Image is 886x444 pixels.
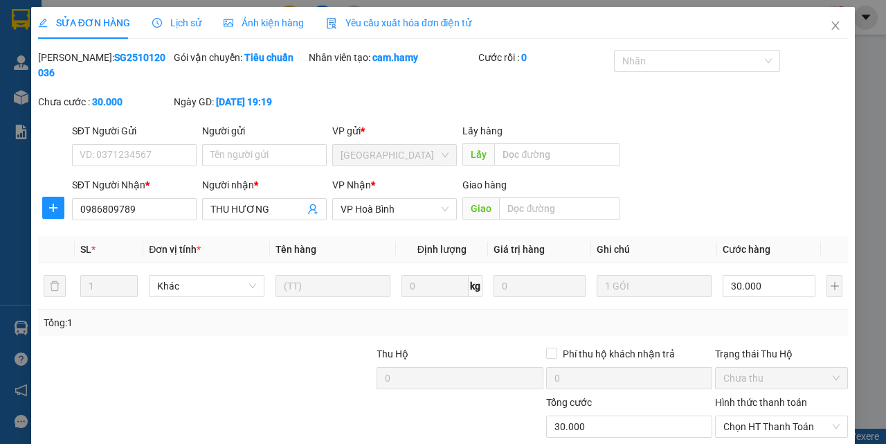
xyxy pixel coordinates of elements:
[309,50,476,65] div: Nhân viên tạo:
[591,236,717,263] th: Ghi chú
[723,416,840,437] span: Chọn HT Thanh Toán
[469,275,482,297] span: kg
[494,244,545,255] span: Giá trị hàng
[174,50,307,65] div: Gói vận chuyển:
[715,346,848,362] div: Trạng thái Thu Hộ
[478,50,611,65] div: Cước rồi :
[92,96,123,107] b: 30.000
[275,244,316,255] span: Tên hàng
[44,275,66,297] button: delete
[43,202,64,213] span: plus
[341,199,449,220] span: VP Hoà Bình
[275,275,390,297] input: VD: Bàn, Ghế
[80,244,91,255] span: SL
[202,177,327,193] div: Người nhận
[244,52,293,63] b: Tiêu chuẩn
[494,143,620,166] input: Dọc đường
[377,348,408,359] span: Thu Hộ
[174,94,307,109] div: Ngày GD:
[723,244,770,255] span: Cước hàng
[72,123,197,139] div: SĐT Người Gửi
[332,123,457,139] div: VP gửi
[597,275,712,297] input: Ghi Chú
[224,18,233,28] span: picture
[715,397,807,408] label: Hình thức thanh toán
[38,50,171,80] div: [PERSON_NAME]:
[462,143,494,166] span: Lấy
[157,276,255,296] span: Khác
[38,17,130,28] span: SỬA ĐƠN HÀNG
[44,315,343,330] div: Tổng: 1
[38,94,171,109] div: Chưa cước :
[826,275,842,297] button: plus
[326,17,472,28] span: Yêu cầu xuất hóa đơn điện tử
[499,197,620,220] input: Dọc đường
[723,368,840,389] span: Chưa thu
[816,7,855,46] button: Close
[462,125,503,136] span: Lấy hàng
[224,17,304,28] span: Ảnh kiện hàng
[326,18,337,29] img: icon
[307,204,318,215] span: user-add
[417,244,467,255] span: Định lượng
[202,123,327,139] div: Người gửi
[38,18,48,28] span: edit
[149,244,201,255] span: Đơn vị tính
[462,179,507,190] span: Giao hàng
[494,275,586,297] input: 0
[341,145,449,166] span: Sài Gòn
[72,177,197,193] div: SĐT Người Nhận
[216,96,272,107] b: [DATE] 19:19
[546,397,592,408] span: Tổng cước
[42,197,64,219] button: plus
[152,18,162,28] span: clock-circle
[372,52,418,63] b: cam.hamy
[462,197,499,220] span: Giao
[332,179,371,190] span: VP Nhận
[152,17,201,28] span: Lịch sử
[557,346,680,362] span: Phí thu hộ khách nhận trả
[521,52,527,63] b: 0
[830,20,841,31] span: close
